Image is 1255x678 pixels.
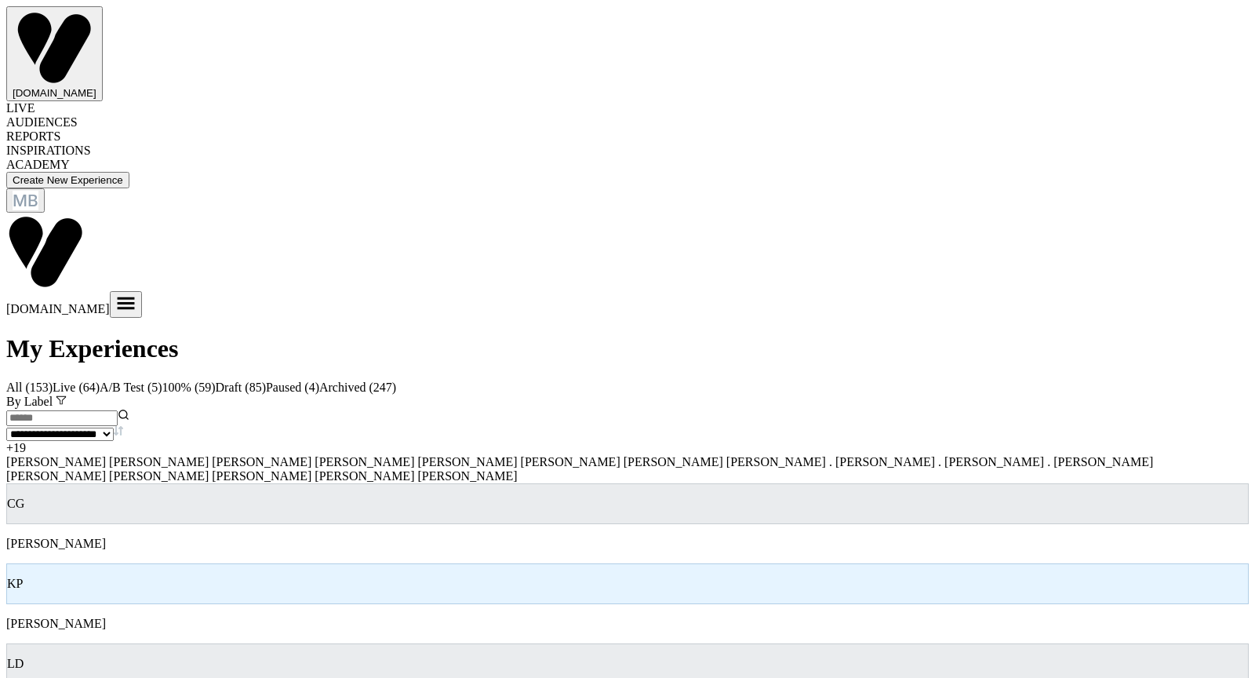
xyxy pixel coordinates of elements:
[6,441,1249,455] div: + 19
[6,213,85,291] img: Visually logo
[266,381,319,394] span: Paused ( 4 )
[216,381,266,394] span: Draft ( 85 )
[6,334,1249,363] h1: My Experiences
[15,9,93,87] img: Visually logo
[6,144,1249,158] div: INSPIRATIONS
[6,158,1249,172] div: ACADEMY
[6,455,1249,483] div: [PERSON_NAME] [PERSON_NAME] [PERSON_NAME] [PERSON_NAME] [PERSON_NAME] [PERSON_NAME] [PERSON_NAME]...
[7,657,1248,671] p: LD
[6,395,53,408] span: By Label
[6,381,53,394] span: All ( 153 )
[6,537,1249,551] p: [PERSON_NAME]
[319,381,396,394] span: Archived ( 247 )
[6,617,1249,631] p: [PERSON_NAME]
[6,115,1249,129] div: AUDIENCES
[6,129,1249,144] div: REPORTS
[7,497,1248,511] p: CG
[7,577,1248,591] p: KP
[6,6,103,101] button: [DOMAIN_NAME]
[6,101,1249,115] div: LIVE
[53,381,100,394] span: Live ( 64 )
[100,381,162,394] span: A/B Test ( 5 )
[114,426,123,436] img: end
[13,87,96,99] span: [DOMAIN_NAME]
[13,191,38,210] div: MB
[6,188,45,213] button: MB
[162,381,216,394] span: 100% ( 59 )
[6,302,110,315] span: [DOMAIN_NAME]
[6,172,129,188] button: Create New Experience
